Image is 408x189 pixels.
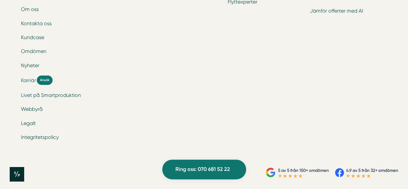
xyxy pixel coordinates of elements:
[162,160,246,179] a: Ring oss: 070 681 52 22
[21,20,52,26] a: Kontakta oss
[21,92,81,98] a: Livet på Smartproduktion
[21,134,59,140] a: Integritetspolicy
[175,165,230,173] span: Ring oss: 070 681 52 22
[278,167,329,174] p: 5 av 5 från 150+ omdömen
[21,6,39,12] a: Om oss
[21,106,43,112] a: Webbyrå
[346,167,398,174] p: 4.9 av 5 från 32+ omdömen
[21,62,39,68] a: Nyheter
[21,77,36,84] span: Karriär
[21,34,44,40] a: Kundcase
[21,76,138,85] a: Karriär Ansök
[37,76,53,85] span: Ansök
[21,120,36,126] a: Legalt
[21,48,46,54] a: Omdömen
[310,8,363,14] a: Jämför offerter med AI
